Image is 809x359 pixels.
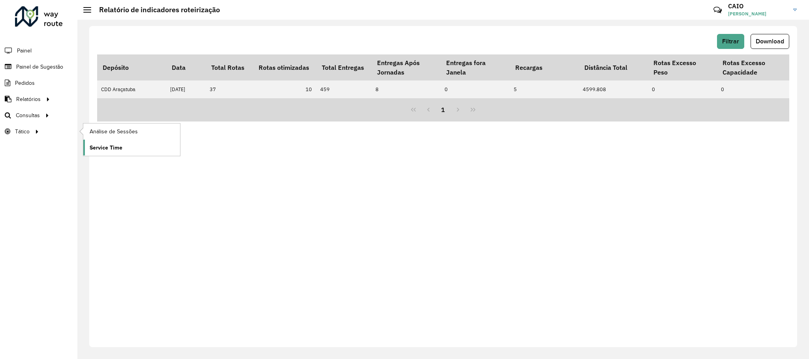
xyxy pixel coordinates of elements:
span: Pedidos [15,79,35,87]
th: Recargas [510,54,579,80]
h3: CAIO [728,2,787,10]
th: Depósito [97,54,166,80]
span: Filtrar [722,38,739,45]
span: Consultas [16,111,40,120]
span: Service Time [90,144,122,152]
td: CDD Araçatuba [97,80,166,98]
td: 37 [206,80,253,98]
th: Entregas Após Jornadas [372,54,441,80]
a: Contato Rápido [709,2,726,19]
td: 0 [648,80,717,98]
td: [DATE] [166,80,206,98]
span: Download [756,38,784,45]
td: 8 [372,80,441,98]
th: Data [166,54,206,80]
th: Rotas Excesso Capacidade [717,54,786,80]
td: 0 [717,80,786,98]
th: Rotas Excesso Peso [648,54,717,80]
th: Distância Total [579,54,648,80]
h2: Relatório de indicadores roteirização [91,6,220,14]
th: Total Rotas [206,54,253,80]
td: 10 [253,80,316,98]
a: Análise de Sessões [83,123,180,139]
span: Painel de Sugestão [16,63,63,71]
span: Painel [17,47,32,55]
td: 5 [510,80,579,98]
th: Rotas otimizadas [253,54,316,80]
td: 4599.808 [579,80,648,98]
th: Entregas fora Janela [441,54,510,80]
button: 1 [436,102,451,117]
td: 459 [316,80,372,98]
th: Total Entregas [316,54,372,80]
span: Relatórios [16,95,41,103]
td: 0 [441,80,510,98]
span: Análise de Sessões [90,127,138,136]
span: [PERSON_NAME] [728,10,787,17]
a: Service Time [83,140,180,155]
button: Download [751,34,789,49]
button: Filtrar [717,34,744,49]
span: Tático [15,127,30,136]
